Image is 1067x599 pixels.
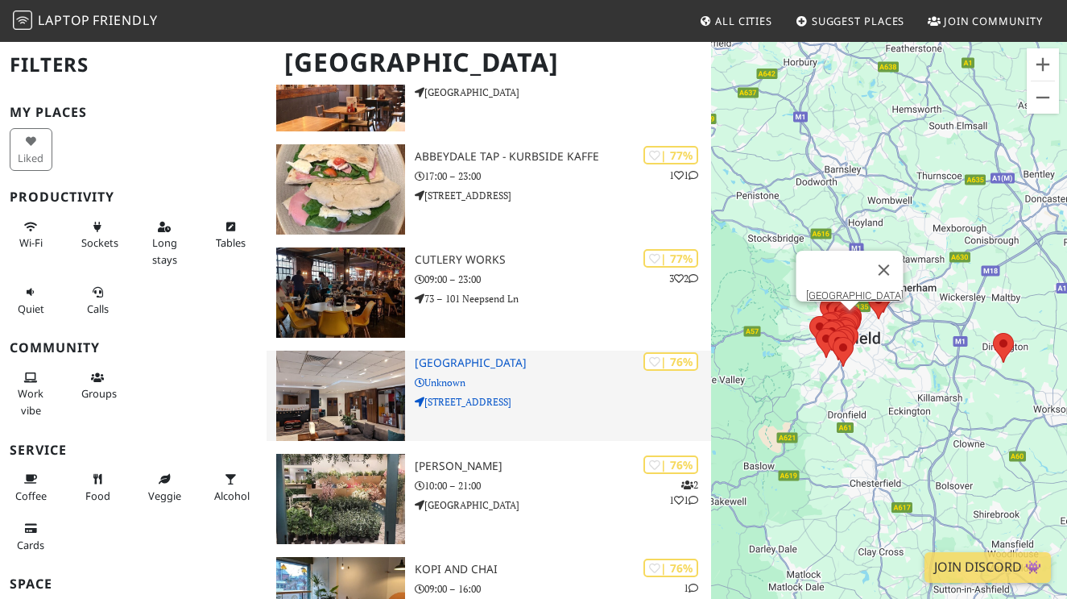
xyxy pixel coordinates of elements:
h3: Community [10,340,257,356]
button: Cards [10,515,52,558]
img: IKEA Sheffield [276,454,405,544]
span: People working [18,386,43,417]
img: LaptopFriendly [13,10,32,30]
p: 09:00 – 23:00 [415,272,711,287]
div: | 76% [643,352,698,371]
h3: Abbeydale Tap - Kurbside Kaffe [415,150,711,164]
a: Abbeydale Tap - Kurbside Kaffe | 77% 11 Abbeydale Tap - Kurbside Kaffe 17:00 – 23:00 [STREET_ADDR... [267,144,711,235]
h3: Kopi and Chai [415,563,711,576]
button: Quiet [10,279,52,322]
a: Novotel Sheffield Centre | 76% [GEOGRAPHIC_DATA] Unknown [STREET_ADDRESS] [267,351,711,441]
div: | 76% [643,455,698,474]
span: Credit cards [17,538,44,552]
p: 2 1 1 [669,477,698,508]
button: Zoom out [1027,81,1059,114]
span: Stable Wi-Fi [19,235,43,250]
button: Calls [77,279,119,322]
div: | 77% [643,249,698,268]
div: | 77% [643,146,698,164]
p: 17:00 – 23:00 [415,168,711,184]
p: 10:00 – 21:00 [415,478,711,493]
a: All Cities [693,6,779,35]
span: Suggest Places [812,14,905,28]
a: Cutlery Works | 77% 32 Cutlery Works 09:00 – 23:00 73 – 101 Neepsend Ln [267,248,711,338]
h3: [PERSON_NAME] [415,460,711,473]
button: Sockets [77,214,119,256]
span: Food [85,489,110,503]
span: Video/audio calls [87,302,109,316]
h3: Cutlery Works [415,253,711,267]
span: Laptop [38,11,90,29]
p: [STREET_ADDRESS] [415,394,711,410]
span: Veggie [148,489,181,503]
img: Abbeydale Tap - Kurbside Kaffe [276,144,405,235]
p: 73 – 101 Neepsend Ln [415,291,711,306]
p: Unknown [415,375,711,390]
a: LaptopFriendly LaptopFriendly [13,7,158,35]
img: Cutlery Works [276,248,405,338]
span: Coffee [15,489,47,503]
span: Group tables [81,386,117,401]
p: 09:00 – 16:00 [415,581,711,597]
h3: [GEOGRAPHIC_DATA] [415,356,711,370]
span: Alcohol [214,489,250,503]
h2: Filters [10,40,257,89]
p: 3 2 [669,271,698,286]
button: Close [865,251,904,289]
button: Coffee [10,466,52,509]
span: Long stays [152,235,177,266]
a: [GEOGRAPHIC_DATA] [806,289,904,302]
span: All Cities [715,14,772,28]
span: Join Community [944,14,1043,28]
button: Food [77,466,119,509]
button: Wi-Fi [10,214,52,256]
a: Join Community [921,6,1049,35]
a: Suggest Places [789,6,912,35]
span: Quiet [18,302,44,316]
button: Alcohol [209,466,252,509]
button: Tables [209,214,252,256]
h3: Space [10,576,257,592]
h3: Productivity [10,189,257,205]
p: 1 [684,580,698,596]
button: Groups [77,364,119,407]
p: 1 1 [669,168,698,183]
h1: [GEOGRAPHIC_DATA] [271,40,708,85]
span: Power sockets [81,235,118,250]
a: IKEA Sheffield | 76% 211 [PERSON_NAME] 10:00 – 21:00 [GEOGRAPHIC_DATA] [267,454,711,544]
img: Novotel Sheffield Centre [276,351,405,441]
h3: My Places [10,105,257,120]
div: | 76% [643,559,698,577]
button: Veggie [143,466,186,509]
button: Zoom in [1027,48,1059,81]
p: [STREET_ADDRESS] [415,188,711,203]
p: [GEOGRAPHIC_DATA] [415,497,711,513]
span: Friendly [93,11,157,29]
button: Long stays [143,214,186,272]
span: Work-friendly tables [216,235,246,250]
button: Work vibe [10,364,52,423]
h3: Service [10,443,257,458]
